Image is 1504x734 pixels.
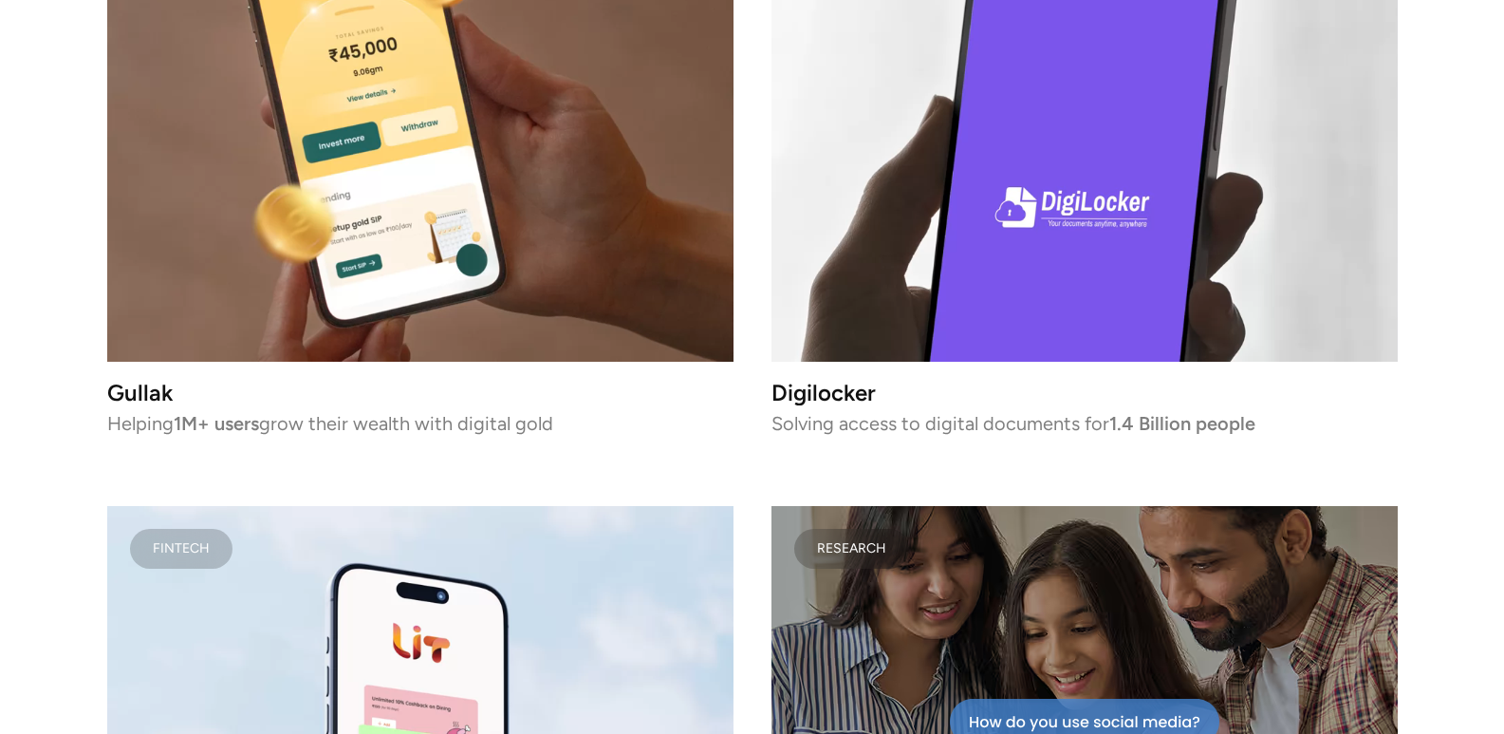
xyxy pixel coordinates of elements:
[771,385,1398,405] h3: Digilocker
[107,385,733,401] h3: Gullak
[153,544,210,554] div: Fintech
[174,412,259,435] strong: 1M+ users
[771,416,1398,429] p: Solving access to digital documents for
[1109,412,1255,435] strong: 1.4 Billion people
[107,416,733,429] p: Helping grow their wealth with digital gold
[817,544,886,554] div: Research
